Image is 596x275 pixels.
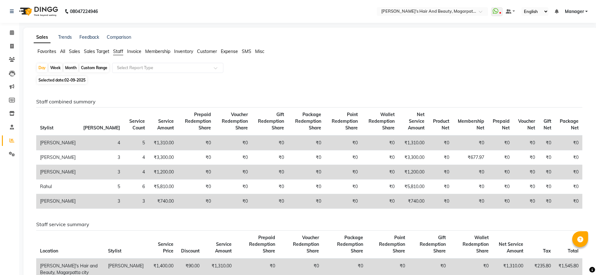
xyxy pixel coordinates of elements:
td: ₹740.00 [398,194,428,209]
span: All [60,49,65,54]
td: ₹0 [325,135,362,150]
td: ₹0 [488,135,513,150]
span: Gift Redemption Share [258,112,284,131]
div: Custom Range [79,63,109,72]
td: ₹0 [488,180,513,194]
td: ₹0 [288,135,325,150]
span: Package Redemption Share [295,112,321,131]
div: Week [49,63,62,72]
td: ₹1,310.00 [149,135,178,150]
td: ₹0 [362,150,398,165]
h6: Staff combined summary [36,99,582,105]
span: Voucher Redemption Share [222,112,248,131]
td: ₹0 [215,194,252,209]
td: ₹0 [539,180,555,194]
td: ₹0 [362,180,398,194]
span: Package Redemption Share [337,235,363,254]
img: logo [16,3,60,20]
span: [PERSON_NAME] [83,125,120,131]
span: Selected date: [37,76,87,84]
td: ₹0 [539,135,555,150]
span: Service Count [129,118,145,131]
a: Sales [34,32,51,43]
td: ₹1,200.00 [398,165,428,180]
td: 6 [124,180,149,194]
span: Point Redemption Share [379,235,405,254]
span: 02-09-2025 [64,78,85,82]
td: ₹0 [362,165,398,180]
a: Feedback [79,34,99,40]
span: Customer [197,49,217,54]
td: 3 [79,150,124,165]
span: Sales [69,49,80,54]
span: Stylist [108,248,121,254]
td: ₹677.97 [453,150,488,165]
td: ₹0 [513,150,539,165]
td: ₹0 [178,135,215,150]
td: ₹740.00 [149,194,178,209]
td: [PERSON_NAME] [36,150,79,165]
span: Sales Target [84,49,109,54]
td: ₹0 [453,180,488,194]
span: Discount [181,248,200,254]
td: ₹0 [252,150,288,165]
div: Month [64,63,78,72]
td: ₹0 [513,165,539,180]
td: ₹0 [325,180,362,194]
span: Product Net [433,118,449,131]
td: ₹0 [288,165,325,180]
td: Rahul [36,180,79,194]
td: ₹0 [215,150,252,165]
span: Service Price [158,241,173,254]
td: ₹0 [252,165,288,180]
span: Membership [145,49,170,54]
span: Gift Net [544,118,551,131]
td: ₹0 [252,194,288,209]
span: Point Redemption Share [332,112,358,131]
td: ₹0 [362,135,398,150]
td: 4 [79,135,124,150]
span: Stylist [40,125,53,131]
b: 08047224946 [70,3,98,20]
td: ₹3,300.00 [149,150,178,165]
span: Staff [113,49,123,54]
td: ₹0 [215,135,252,150]
td: ₹5,810.00 [398,180,428,194]
td: 5 [79,180,124,194]
span: Total [568,248,579,254]
td: ₹0 [539,165,555,180]
td: ₹3,300.00 [398,150,428,165]
a: Comparison [107,34,131,40]
td: ₹0 [488,194,513,209]
td: ₹0 [428,180,453,194]
td: 4 [124,150,149,165]
td: ₹0 [488,150,513,165]
td: ₹0 [252,180,288,194]
td: ₹0 [428,150,453,165]
td: ₹0 [362,194,398,209]
td: ₹0 [555,165,582,180]
td: ₹0 [513,180,539,194]
td: ₹1,200.00 [149,165,178,180]
td: ₹0 [513,135,539,150]
td: ₹0 [453,135,488,150]
td: ₹0 [555,180,582,194]
span: Gift Redemption Share [420,235,446,254]
span: Invoice [127,49,141,54]
span: Membership Net [458,118,484,131]
span: Wallet Redemption Share [463,235,489,254]
span: Inventory [174,49,193,54]
td: ₹0 [288,150,325,165]
span: Package Net [560,118,579,131]
span: Prepaid Redemption Share [185,112,211,131]
span: Location [40,248,58,254]
span: Wallet Redemption Share [369,112,395,131]
td: ₹1,310.00 [398,135,428,150]
a: Trends [58,34,72,40]
span: Tax [543,248,551,254]
td: ₹0 [539,150,555,165]
span: Expense [221,49,238,54]
td: 4 [124,165,149,180]
td: 5 [124,135,149,150]
span: Favorites [37,49,56,54]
